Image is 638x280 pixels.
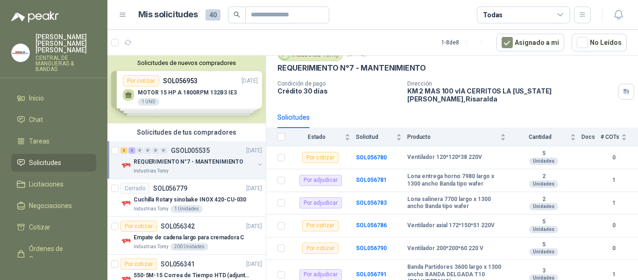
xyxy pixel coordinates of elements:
b: 5 [511,150,576,158]
p: Industrias Tomy [134,243,169,251]
div: Por cotizar [302,220,339,231]
p: Industrias Tomy [134,205,169,213]
a: Inicio [11,89,96,107]
div: Cerrado [121,183,149,194]
a: Tareas [11,132,96,150]
a: SOL056791 [356,271,387,278]
div: 200 Unidades [170,243,208,251]
a: Licitaciones [11,175,96,193]
span: Solicitudes [29,158,61,168]
p: [DATE] [246,184,262,193]
th: # COTs [601,128,638,146]
th: Docs [581,128,601,146]
div: Unidades [529,158,558,165]
div: Solicitudes de nuevos compradoresPor cotizarSOL056953[DATE] MOTOR 15 HP A 1800RPM 132B3 IE31 UNDP... [107,56,266,123]
div: Unidades [529,180,558,188]
div: 0 [152,147,159,154]
p: Industrias Tomy [134,167,169,175]
a: CerradoSOL056779[DATE] Company LogoCuchilla Rotary sinobake INOX 420-CU-030Industrias Tomy1 Unidades [107,179,266,217]
b: 3 [511,267,576,275]
span: Cantidad [511,134,568,140]
a: Órdenes de Compra [11,240,96,268]
b: SOL056786 [356,222,387,229]
a: SOL056780 [356,154,387,161]
b: Ventilador 120*120*38 220V [407,154,482,161]
div: Solicitudes [277,112,310,122]
div: Por adjudicar [299,175,342,186]
span: Negociaciones [29,201,72,211]
span: Solicitud [356,134,394,140]
div: Todas [483,10,503,20]
span: Chat [29,115,43,125]
div: 0 [144,147,151,154]
p: Crédito 30 días [277,87,400,95]
p: [DATE] [246,222,262,231]
b: 1 [601,176,627,185]
b: 2 [511,196,576,203]
b: 0 [601,153,627,162]
img: Company Logo [121,236,132,247]
span: # COTs [601,134,619,140]
a: SOL056783 [356,200,387,206]
p: [DATE] [246,146,262,155]
p: SOL056342 [161,223,195,230]
h1: Mis solicitudes [138,8,198,22]
div: Unidades [529,226,558,233]
th: Producto [407,128,511,146]
a: Por cotizarSOL056342[DATE] Company LogoEmpate de cadena largo para cremadora CIndustrias Tomy200 ... [107,217,266,255]
span: Cotizar [29,222,50,232]
div: Por cotizar [302,152,339,163]
span: Órdenes de Compra [29,244,87,264]
a: SOL056781 [356,177,387,183]
b: Ventilador 200*200*60 220 V [407,245,483,252]
div: Unidades [529,248,558,256]
th: Cantidad [511,128,581,146]
div: Por cotizar [302,243,339,254]
b: Lona entrega horno 7980 largo x 1300 ancho Banda tipo wafer [407,173,506,187]
span: Licitaciones [29,179,64,189]
div: Solicitudes de tus compradores [107,123,266,141]
img: Logo peakr [11,11,59,22]
span: Producto [407,134,498,140]
div: 1 Unidades [170,205,203,213]
a: Cotizar [11,218,96,236]
p: [DATE] [246,260,262,269]
b: 1 [601,270,627,279]
div: 0 [160,147,167,154]
span: Estado [291,134,343,140]
p: Condición de pago [277,80,400,87]
b: 5 [511,218,576,226]
div: Por cotizar [121,258,157,270]
p: Empate de cadena largo para cremadora C [134,233,244,242]
div: 1 - 8 de 8 [441,35,489,50]
p: KM 2 MAS 100 vIA CERRITOS LA [US_STATE] [PERSON_NAME] , Risaralda [407,87,615,103]
img: Company Logo [12,44,29,62]
b: Lona salinera 7700 largo x 1300 ancho Banda tipo wafer [407,196,506,210]
img: Company Logo [121,198,132,209]
div: 3 [121,147,128,154]
span: search [234,11,240,18]
p: GSOL005535 [171,147,210,154]
a: SOL056790 [356,245,387,251]
p: [PERSON_NAME] [PERSON_NAME] [PERSON_NAME] [35,34,96,53]
div: 0 [136,147,143,154]
th: Solicitud [356,128,407,146]
p: REQUERIMIENTO N°7 - MANTENIMIENTO [277,63,426,73]
div: Por adjudicar [299,197,342,208]
b: 1 [601,199,627,208]
b: 0 [601,244,627,253]
span: Tareas [29,136,50,146]
div: 3 [128,147,135,154]
p: CENTRAL DE MANGUERAS & BANDAS [35,55,96,72]
p: Dirección [407,80,615,87]
b: Ventilador axial 172*150*51 220V [407,222,495,230]
button: Asignado a mi [496,34,564,51]
b: 5 [511,241,576,249]
p: SOL056779 [153,185,187,192]
b: 2 [511,173,576,180]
